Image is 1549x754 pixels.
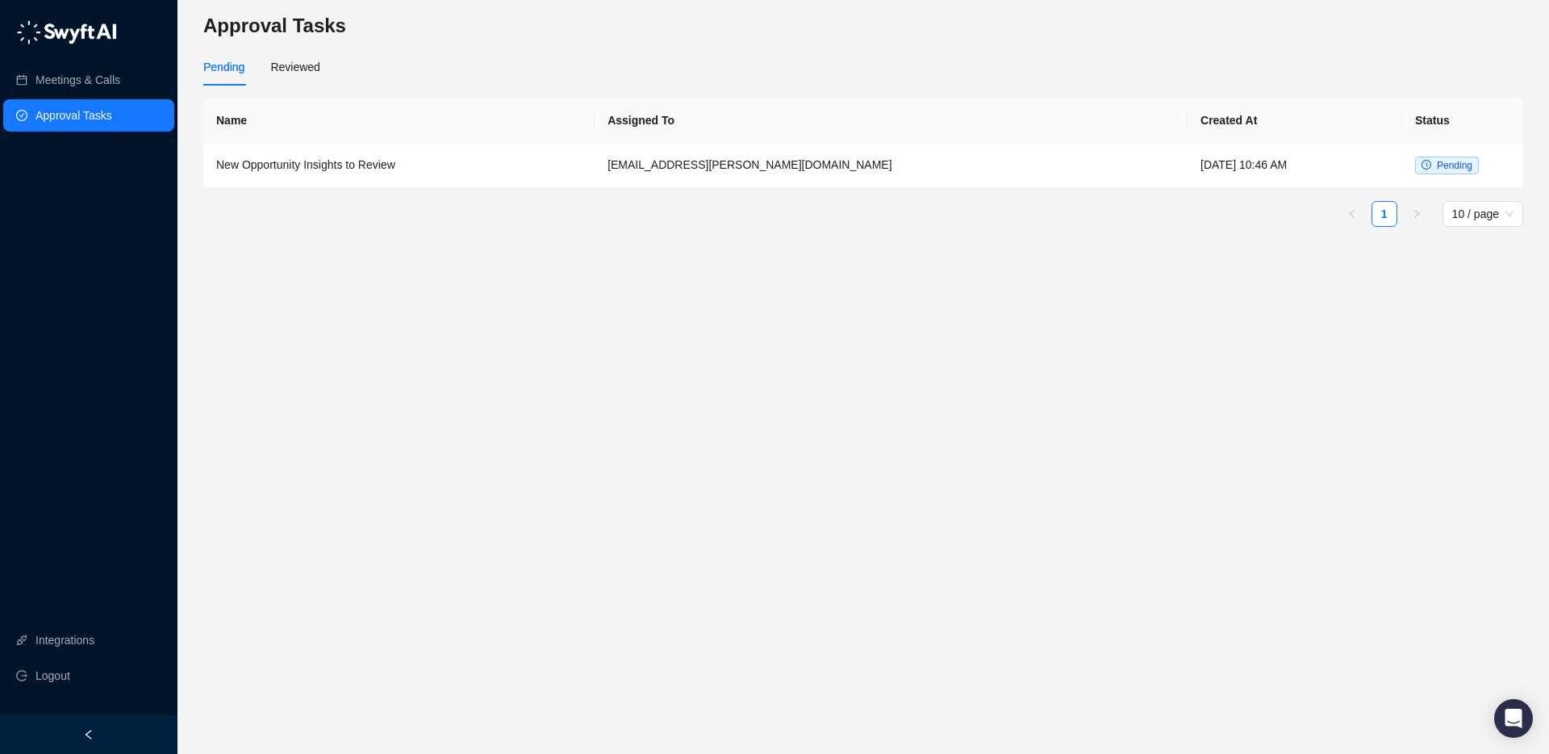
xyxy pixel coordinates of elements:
[1404,201,1430,227] li: Next Page
[1339,201,1365,227] button: left
[1437,160,1472,171] span: Pending
[16,670,27,681] span: logout
[35,624,94,656] a: Integrations
[1422,160,1431,170] span: clock-circle
[1339,201,1365,227] li: Previous Page
[1412,209,1422,219] span: right
[1402,98,1523,143] th: Status
[1443,201,1523,227] div: Page Size
[595,143,1188,188] td: [EMAIL_ADDRESS][PERSON_NAME][DOMAIN_NAME]
[35,64,120,96] a: Meetings & Calls
[1452,202,1514,226] span: 10 / page
[203,98,595,143] th: Name
[1347,209,1357,219] span: left
[203,58,244,76] div: Pending
[1404,201,1430,227] button: right
[270,58,319,76] div: Reviewed
[203,13,1523,39] h3: Approval Tasks
[35,660,70,692] span: Logout
[595,98,1188,143] th: Assigned To
[1188,98,1402,143] th: Created At
[1494,699,1533,738] div: Open Intercom Messenger
[35,99,112,132] a: Approval Tasks
[1188,143,1402,188] td: [DATE] 10:46 AM
[1372,202,1397,226] a: 1
[203,143,595,188] td: New Opportunity Insights to Review
[83,729,94,740] span: left
[16,20,117,44] img: logo-05li4sbe.png
[1372,201,1397,227] li: 1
